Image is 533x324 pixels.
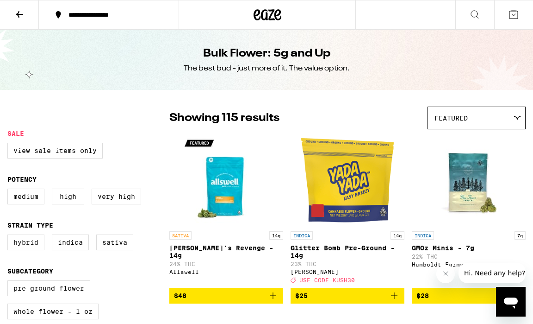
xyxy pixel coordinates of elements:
[295,292,308,299] span: $25
[459,263,526,283] iframe: Message from company
[291,288,404,304] button: Add to bag
[7,235,44,250] label: Hybrid
[169,269,283,275] div: Allswell
[7,304,99,319] label: Whole Flower - 1 oz
[169,110,279,126] p: Showing 115 results
[496,287,526,317] iframe: Button to launch messaging window
[416,292,429,299] span: $28
[169,244,283,259] p: [PERSON_NAME]'s Revenge - 14g
[291,134,404,288] a: Open page for Glitter Bomb Pre-Ground - 14g from Yada Yada
[412,244,526,252] p: GMOz Minis - 7g
[299,277,355,283] span: USE CODE KUSH30
[269,231,283,240] p: 14g
[436,265,455,283] iframe: Close message
[52,189,84,204] label: High
[412,134,526,288] a: Open page for GMOz Minis - 7g from Humboldt Farms
[92,189,141,204] label: Very High
[291,231,313,240] p: INDICA
[203,46,330,62] h1: Bulk Flower: 5g and Up
[184,64,350,74] div: The best bud - just more of it. The value option.
[180,134,273,227] img: Allswell - Jack's Revenge - 14g
[169,261,283,267] p: 24% THC
[169,134,283,288] a: Open page for Jack's Revenge - 14g from Allswell
[96,235,133,250] label: Sativa
[169,231,192,240] p: SATIVA
[434,114,468,122] span: Featured
[291,269,404,275] div: [PERSON_NAME]
[412,254,526,260] p: 22% THC
[422,134,515,227] img: Humboldt Farms - GMOz Minis - 7g
[7,130,24,137] legend: Sale
[412,261,526,267] div: Humboldt Farms
[7,280,90,296] label: Pre-ground Flower
[291,261,404,267] p: 23% THC
[291,244,404,259] p: Glitter Bomb Pre-Ground - 14g
[412,288,526,304] button: Add to bag
[7,267,53,275] legend: Subcategory
[390,231,404,240] p: 14g
[7,176,37,183] legend: Potency
[169,288,283,304] button: Add to bag
[174,292,186,299] span: $48
[412,231,434,240] p: INDICA
[52,235,89,250] label: Indica
[7,189,44,204] label: Medium
[7,143,103,159] label: View Sale Items Only
[514,231,526,240] p: 7g
[301,134,394,227] img: Yada Yada - Glitter Bomb Pre-Ground - 14g
[7,222,53,229] legend: Strain Type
